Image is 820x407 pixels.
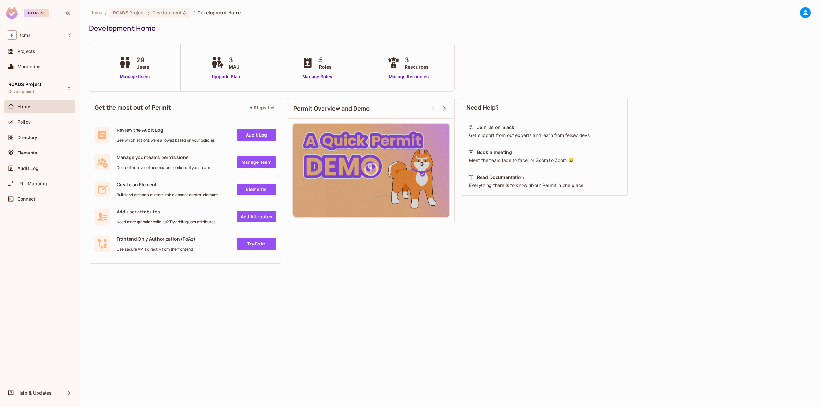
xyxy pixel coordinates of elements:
[193,10,195,16] li: /
[17,196,35,202] span: Connect
[237,184,276,195] a: Elements
[477,149,512,155] div: Book a meeting
[477,124,514,130] div: Join us on Slack
[17,150,37,155] span: Elements
[210,73,243,80] a: Upgrade Plan
[468,157,620,163] div: Meet the team face to face, or Zoom to Zoom 😉
[117,165,210,170] span: Decide the level of access for members of your team
[147,10,150,15] span: :
[117,181,218,187] span: Create an Element
[136,63,149,70] span: Users
[468,182,620,188] div: Everything there is to know about Permit in one place
[237,211,276,222] a: Add Attrbutes
[237,156,276,168] a: Manage Team
[113,10,146,16] span: ROADS Project
[300,73,335,80] a: Manage Roles
[17,135,37,140] span: Directory
[17,166,38,171] span: Audit Log
[386,73,432,80] a: Manage Resources
[8,89,34,94] span: Development
[117,127,215,133] span: Review the Audit Log
[237,238,276,250] a: Try FoAz
[293,104,370,112] span: Permit Overview and Demo
[249,104,276,111] div: 5 Steps Left
[17,64,41,69] span: Monitoring
[117,220,215,225] span: Need more granular policies? Try adding user attributes
[405,55,429,65] span: 3
[17,120,31,125] span: Policy
[477,174,524,180] div: Read Documentation
[17,104,30,109] span: Home
[8,82,41,87] span: ROADS Project
[92,10,103,16] span: the active workspace
[117,192,218,197] span: Build and embed a customizable access control element
[237,129,276,141] a: Audit Log
[229,63,239,70] span: MAU
[117,209,215,215] span: Add user attributes
[6,7,18,19] img: SReyMgAAAABJRU5ErkJggg==
[319,63,331,70] span: Roles
[17,49,35,54] span: Projects
[89,23,808,33] div: Development Home
[7,30,17,40] span: F
[117,247,195,252] span: Use secure API's directly from the frontend
[152,10,182,16] span: Development
[468,132,620,138] div: Get support from out experts and learn from fellow devs
[405,63,429,70] span: Resources
[117,73,153,80] a: Manage Users
[229,55,239,65] span: 3
[117,236,195,242] span: Frontend Only Authorization (FoAz)
[95,104,171,112] span: Get the most out of Permit
[466,104,499,112] span: Need Help?
[24,9,49,17] div: Enterprise
[17,181,47,186] span: URL Mapping
[117,154,210,160] span: Manage your teams permissions
[197,10,241,16] span: Development Home
[319,55,331,65] span: 5
[20,33,31,38] span: Workspace: fcma
[117,138,215,143] span: See which actions were allowed based on your policies
[105,10,107,16] li: /
[17,390,52,395] span: Help & Updates
[136,55,149,65] span: 29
